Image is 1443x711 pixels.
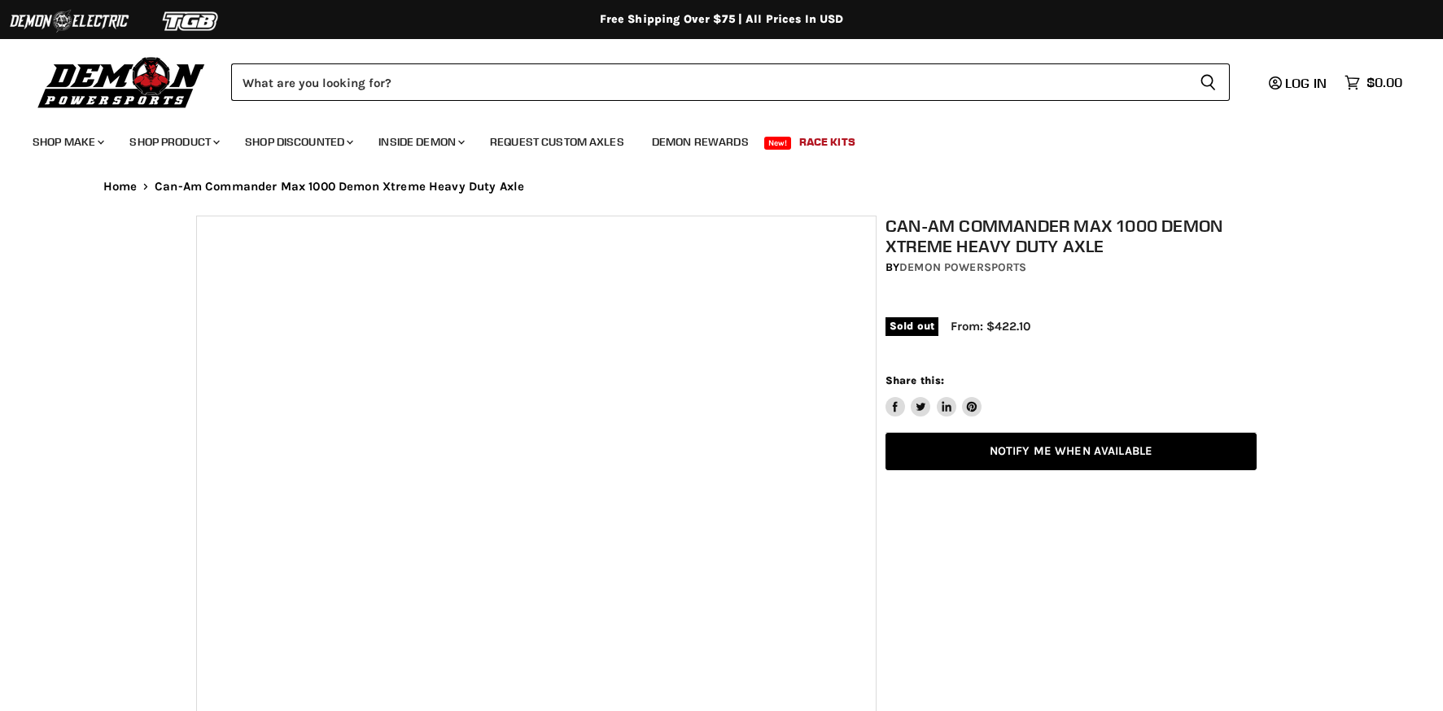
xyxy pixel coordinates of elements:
span: Sold out [885,317,938,335]
img: Demon Electric Logo 2 [8,6,130,37]
nav: Breadcrumbs [71,180,1373,194]
h1: Can-Am Commander Max 1000 Demon Xtreme Heavy Duty Axle [885,216,1257,256]
a: Shop Make [20,125,114,159]
a: Shop Product [117,125,230,159]
span: $0.00 [1366,75,1402,90]
div: Free Shipping Over $75 | All Prices In USD [71,12,1373,27]
form: Product [231,63,1230,101]
a: $0.00 [1336,71,1410,94]
img: TGB Logo 2 [130,6,252,37]
ul: Main menu [20,119,1398,159]
span: From: $422.10 [951,319,1030,334]
aside: Share this: [885,373,982,417]
a: Demon Rewards [640,125,761,159]
a: Race Kits [787,125,868,159]
input: Search [231,63,1187,101]
a: Shop Discounted [233,125,363,159]
a: Request Custom Axles [478,125,636,159]
span: Log in [1285,75,1327,91]
img: Demon Powersports [33,53,211,111]
span: New! [764,137,792,150]
a: Notify Me When Available [885,433,1257,471]
button: Search [1187,63,1230,101]
a: Inside Demon [366,125,474,159]
div: by [885,259,1257,277]
a: Log in [1262,76,1336,90]
span: Can-Am Commander Max 1000 Demon Xtreme Heavy Duty Axle [155,180,524,194]
span: Share this: [885,374,944,386]
a: Home [103,180,138,194]
a: Demon Powersports [899,260,1026,274]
